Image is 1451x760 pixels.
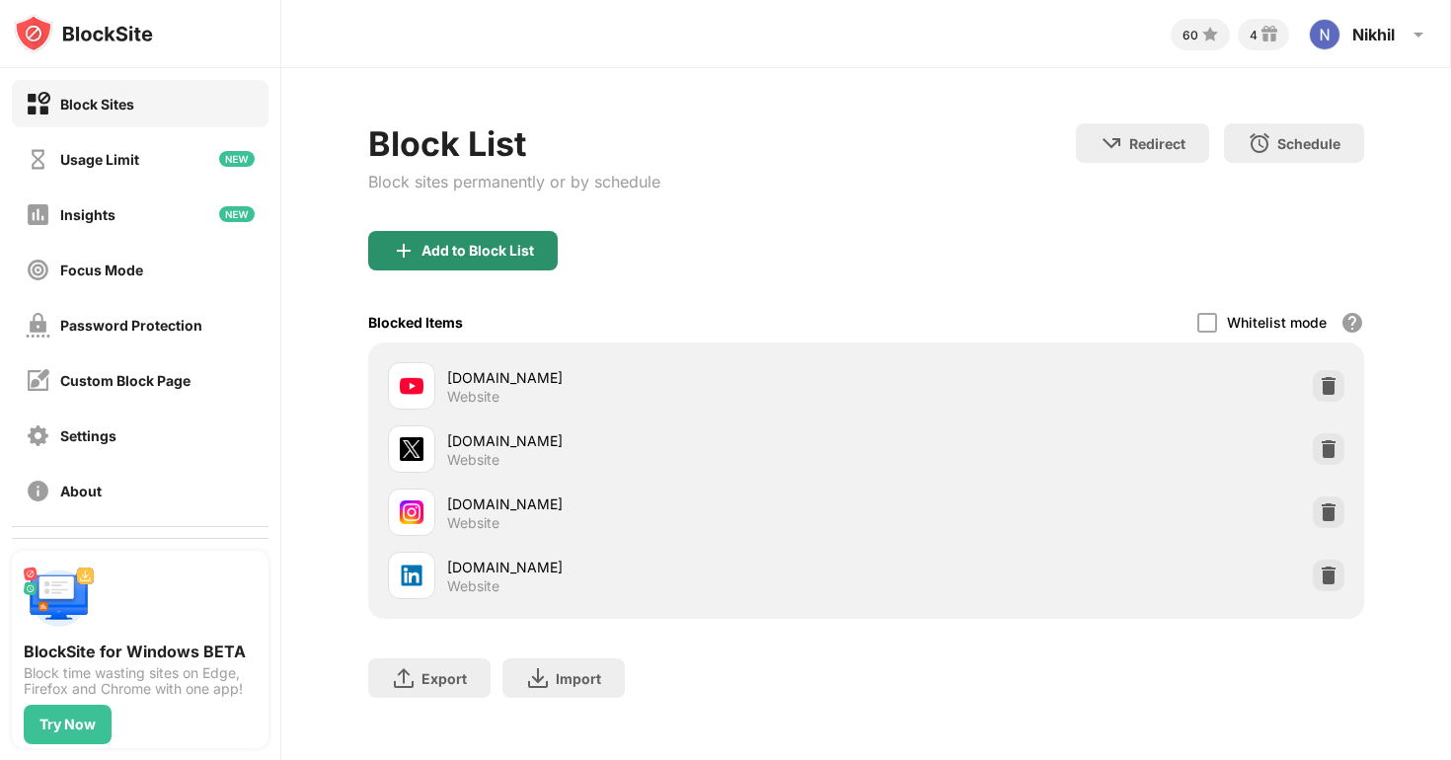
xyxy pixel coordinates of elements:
[39,717,96,732] div: Try Now
[447,514,499,532] div: Website
[368,314,463,331] div: Blocked Items
[60,151,139,168] div: Usage Limit
[447,388,499,406] div: Website
[1277,135,1340,152] div: Schedule
[1129,135,1185,152] div: Redirect
[24,642,257,661] div: BlockSite for Windows BETA
[400,500,423,524] img: favicons
[60,427,116,444] div: Settings
[26,202,50,227] img: insights-off.svg
[447,577,499,595] div: Website
[1198,23,1222,46] img: points-small.svg
[447,451,499,469] div: Website
[421,670,467,687] div: Export
[26,147,50,172] img: time-usage-off.svg
[219,206,255,222] img: new-icon.svg
[447,494,866,514] div: [DOMAIN_NAME]
[60,317,202,334] div: Password Protection
[26,313,50,338] img: password-protection-off.svg
[556,670,601,687] div: Import
[60,262,143,278] div: Focus Mode
[24,665,257,697] div: Block time wasting sites on Edge, Firefox and Chrome with one app!
[26,423,50,448] img: settings-off.svg
[1258,23,1281,46] img: reward-small.svg
[60,372,191,389] div: Custom Block Page
[26,92,50,116] img: block-on.svg
[400,437,423,461] img: favicons
[60,206,115,223] div: Insights
[14,14,153,53] img: logo-blocksite.svg
[1250,28,1258,42] div: 4
[60,96,134,113] div: Block Sites
[400,564,423,587] img: favicons
[1227,314,1327,331] div: Whitelist mode
[60,483,102,499] div: About
[400,374,423,398] img: favicons
[26,479,50,503] img: about-off.svg
[1352,25,1395,44] div: Nikhil
[26,368,50,393] img: customize-block-page-off.svg
[447,557,866,577] div: [DOMAIN_NAME]
[1309,19,1340,50] img: ACg8ocIdhClVUno8T7ckEG2pQ-xhfh_bn5fmRV32nyCSxeAh=s96-c
[24,563,95,634] img: push-desktop.svg
[26,258,50,282] img: focus-off.svg
[421,243,534,259] div: Add to Block List
[1183,28,1198,42] div: 60
[368,123,660,164] div: Block List
[447,430,866,451] div: [DOMAIN_NAME]
[219,151,255,167] img: new-icon.svg
[447,367,866,388] div: [DOMAIN_NAME]
[368,172,660,191] div: Block sites permanently or by schedule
